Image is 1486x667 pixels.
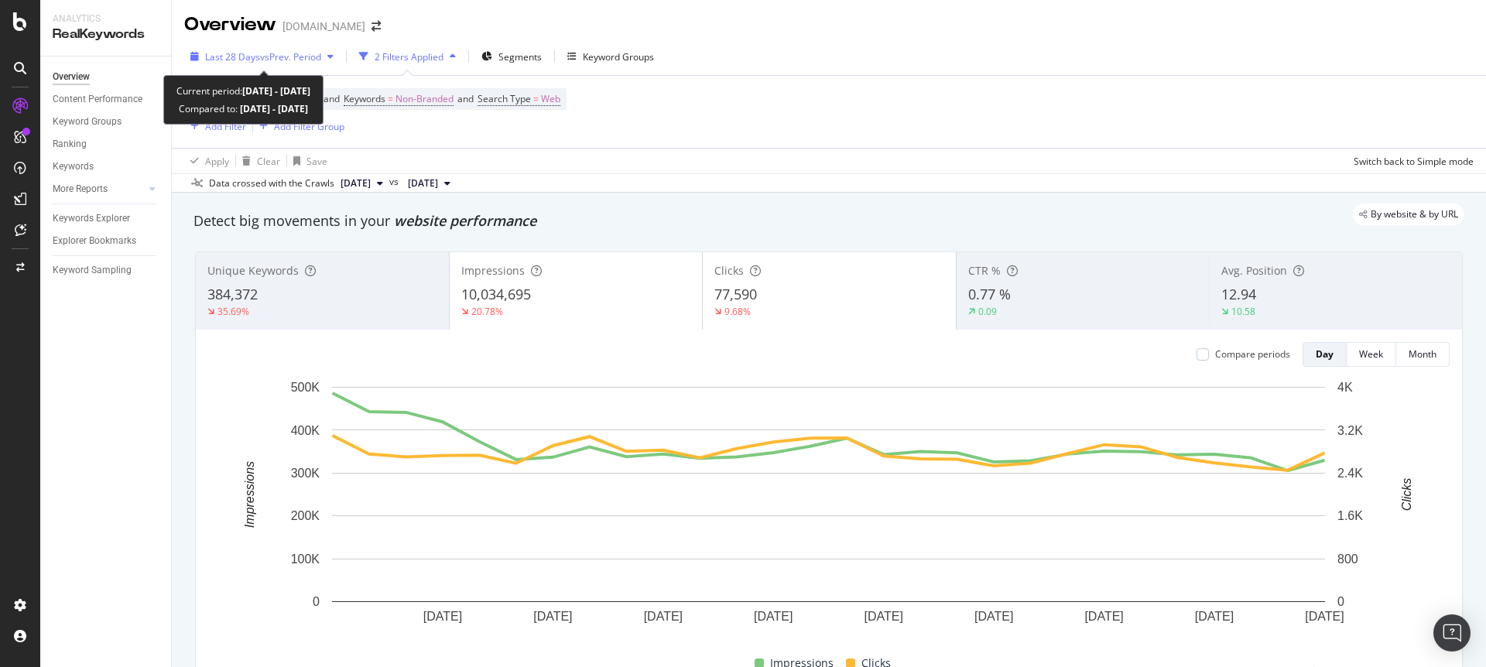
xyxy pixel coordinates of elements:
div: Week [1359,347,1383,361]
button: Segments [475,44,548,69]
text: [DATE] [754,610,793,623]
span: 384,372 [207,285,258,303]
div: 20.78% [471,305,503,318]
text: 400K [291,423,320,436]
button: Last 28 DaysvsPrev. Period [184,44,340,69]
div: More Reports [53,181,108,197]
button: [DATE] [334,174,389,193]
div: Compare periods [1215,347,1290,361]
text: Clicks [1400,478,1413,511]
div: Day [1316,347,1334,361]
button: Add Filter [184,117,246,135]
span: 2025 Sep. 28th [341,176,371,190]
div: Overview [184,12,276,38]
text: [DATE] [423,610,462,623]
span: By website & by URL [1371,210,1458,219]
span: 2025 Sep. 2nd [408,176,438,190]
div: Overview [53,69,90,85]
text: [DATE] [974,610,1013,623]
text: 300K [291,467,320,480]
a: Keyword Sampling [53,262,160,279]
span: Impressions [461,263,525,278]
span: Search Type [478,92,531,105]
text: 4K [1337,381,1353,394]
span: Web [541,88,560,110]
div: Keyword Groups [583,50,654,63]
div: Content Performance [53,91,142,108]
div: Explorer Bookmarks [53,233,136,249]
a: Explorer Bookmarks [53,233,160,249]
span: 12.94 [1221,285,1256,303]
div: 10.58 [1231,305,1255,318]
div: Month [1409,347,1436,361]
text: 1.6K [1337,509,1363,522]
div: Compared to: [179,100,308,118]
a: More Reports [53,181,145,197]
button: Keyword Groups [561,44,660,69]
span: vs Prev. Period [260,50,321,63]
div: Save [306,155,327,168]
text: [DATE] [865,610,903,623]
span: and [457,92,474,105]
text: 200K [291,509,320,522]
a: Ranking [53,136,160,152]
div: RealKeywords [53,26,159,43]
div: Keyword Groups [53,114,122,130]
span: Unique Keywords [207,263,299,278]
text: [DATE] [1195,610,1234,623]
span: 0.77 % [968,285,1011,303]
div: 2 Filters Applied [375,50,443,63]
span: Non-Branded [395,88,454,110]
div: Apply [205,155,229,168]
text: Impressions [243,461,256,528]
text: 0 [313,595,320,608]
div: Clear [257,155,280,168]
div: Add Filter [205,120,246,133]
button: Month [1396,342,1450,367]
button: Switch back to Simple mode [1347,149,1474,173]
a: Keyword Groups [53,114,160,130]
a: Overview [53,69,160,85]
span: Keywords [344,92,385,105]
text: 800 [1337,552,1358,566]
text: 2.4K [1337,467,1363,480]
span: Segments [498,50,542,63]
a: Keywords Explorer [53,210,160,227]
a: Keywords [53,159,160,175]
text: [DATE] [533,610,572,623]
span: Last 28 Days [205,50,260,63]
div: 9.68% [724,305,751,318]
span: vs [389,175,402,189]
text: 500K [291,381,320,394]
div: Add Filter Group [274,120,344,133]
div: legacy label [1353,204,1464,225]
button: Week [1347,342,1396,367]
button: Save [287,149,327,173]
span: Avg. Position [1221,263,1287,278]
div: Switch back to Simple mode [1354,155,1474,168]
span: = [533,92,539,105]
svg: A chart. [208,379,1450,648]
div: Current period: [176,82,310,100]
b: [DATE] - [DATE] [242,84,310,97]
div: Data crossed with the Crawls [209,176,334,190]
span: and [324,92,340,105]
div: arrow-right-arrow-left [371,21,381,32]
span: 77,590 [714,285,757,303]
div: Ranking [53,136,87,152]
text: [DATE] [1305,610,1344,623]
button: Apply [184,149,229,173]
div: [DOMAIN_NAME] [282,19,365,34]
div: Open Intercom Messenger [1433,614,1471,652]
div: Keyword Sampling [53,262,132,279]
div: 35.69% [217,305,249,318]
div: Analytics [53,12,159,26]
button: Add Filter Group [253,117,344,135]
text: 3.2K [1337,423,1363,436]
button: [DATE] [402,174,457,193]
button: Clear [236,149,280,173]
div: Keywords [53,159,94,175]
span: CTR % [968,263,1001,278]
text: 0 [1337,595,1344,608]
